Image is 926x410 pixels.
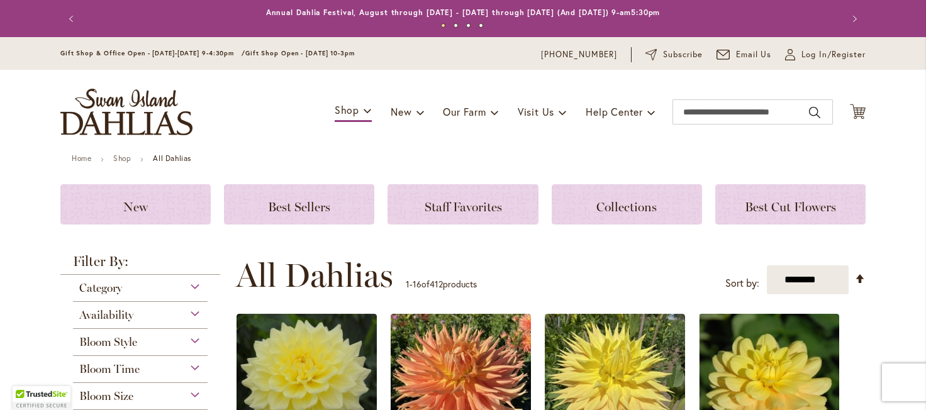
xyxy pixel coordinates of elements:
[266,8,661,17] a: Annual Dahlia Festival, August through [DATE] - [DATE] through [DATE] (And [DATE]) 9-am5:30pm
[840,6,866,31] button: Next
[645,48,703,61] a: Subscribe
[479,23,483,28] button: 4 of 4
[79,362,140,376] span: Bloom Time
[454,23,458,28] button: 2 of 4
[430,278,443,290] span: 412
[541,48,617,61] a: [PHONE_NUMBER]
[60,255,220,275] strong: Filter By:
[443,105,486,118] span: Our Farm
[406,278,410,290] span: 1
[441,23,445,28] button: 1 of 4
[60,49,245,57] span: Gift Shop & Office Open - [DATE]-[DATE] 9-4:30pm /
[236,257,393,294] span: All Dahlias
[413,278,421,290] span: 16
[153,153,191,163] strong: All Dahlias
[725,272,759,295] label: Sort by:
[801,48,866,61] span: Log In/Register
[60,6,86,31] button: Previous
[745,199,836,214] span: Best Cut Flowers
[79,308,133,322] span: Availability
[79,281,122,295] span: Category
[9,365,45,401] iframe: Launch Accessibility Center
[79,335,137,349] span: Bloom Style
[715,184,866,224] a: Best Cut Flowers
[518,105,554,118] span: Visit Us
[123,199,148,214] span: New
[406,274,477,294] p: - of products
[736,48,772,61] span: Email Us
[663,48,703,61] span: Subscribe
[113,153,131,163] a: Shop
[388,184,538,224] a: Staff Favorites
[60,184,211,224] a: New
[552,184,702,224] a: Collections
[60,89,192,135] a: store logo
[466,23,471,28] button: 3 of 4
[245,49,355,57] span: Gift Shop Open - [DATE] 10-3pm
[224,184,374,224] a: Best Sellers
[425,199,502,214] span: Staff Favorites
[586,105,643,118] span: Help Center
[596,199,657,214] span: Collections
[268,199,330,214] span: Best Sellers
[79,389,133,403] span: Bloom Size
[717,48,772,61] a: Email Us
[72,153,91,163] a: Home
[785,48,866,61] a: Log In/Register
[335,103,359,116] span: Shop
[391,105,411,118] span: New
